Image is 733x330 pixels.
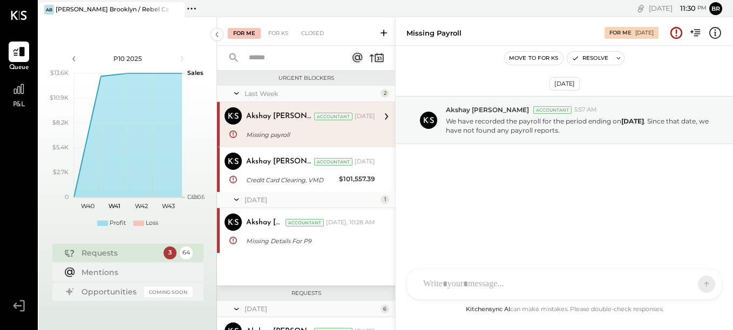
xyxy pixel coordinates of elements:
[108,202,120,210] text: W41
[187,69,203,77] text: Sales
[549,77,580,91] div: [DATE]
[246,111,312,122] div: Akshay [PERSON_NAME]
[82,286,139,297] div: Opportunities
[533,106,572,114] div: Accountant
[263,28,294,39] div: For KS
[355,112,375,121] div: [DATE]
[65,193,69,201] text: 0
[82,267,187,278] div: Mentions
[446,116,710,135] p: We have recorded the payroll for the period ending on . Since that date, we have not found any pa...
[246,175,336,185] div: Credit Card Clearing, VMD
[339,174,375,184] div: $101,557.39
[52,119,69,126] text: $8.2K
[635,3,646,14] div: copy link
[697,4,707,12] span: pm
[406,28,461,38] div: Missing payroll
[110,219,126,228] div: Profit
[246,236,372,246] div: Missing Details For P9
[246,217,283,228] div: Akshay [PERSON_NAME]
[50,69,69,77] text: $13.6K
[355,157,375,166] div: [DATE]
[50,94,69,101] text: $10.9K
[635,29,654,37] div: [DATE]
[146,219,158,228] div: Loss
[314,158,352,166] div: Accountant
[326,218,375,227] div: [DATE], 10:28 AM
[162,202,175,210] text: W43
[9,63,29,73] span: Queue
[709,2,722,15] button: Br
[674,3,696,13] span: 11 : 30
[296,28,329,39] div: Closed
[245,89,378,98] div: Last Week
[245,195,378,204] div: [DATE]
[44,5,54,15] div: AB
[13,100,25,110] span: P&L
[314,113,352,120] div: Accountant
[180,246,193,259] div: 64
[1,42,37,73] a: Queue
[82,247,158,258] div: Requests
[381,89,389,98] div: 2
[80,202,94,210] text: W40
[144,287,193,297] div: Coming Soon
[567,52,613,65] button: Resolve
[222,74,390,82] div: Urgent Blockers
[56,5,168,14] div: [PERSON_NAME] Brooklyn / Rebel Cafe
[53,168,69,176] text: $2.7K
[286,219,324,226] div: Accountant
[505,52,563,65] button: Move to for ks
[222,290,390,297] div: Requests
[446,105,529,114] span: Akshay [PERSON_NAME]
[82,54,174,63] div: P10 2025
[1,79,37,110] a: P&L
[381,305,389,313] div: 6
[609,29,632,37] div: For Me
[52,143,69,151] text: $5.4K
[381,195,389,204] div: 1
[649,3,707,13] div: [DATE]
[574,106,597,114] span: 5:57 AM
[245,304,378,313] div: [DATE]
[164,246,177,259] div: 3
[621,117,644,125] strong: [DATE]
[228,28,261,39] div: For Me
[135,202,148,210] text: W42
[246,129,372,140] div: Missing payroll
[246,156,312,167] div: Akshay [PERSON_NAME]
[187,193,203,201] text: Labor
